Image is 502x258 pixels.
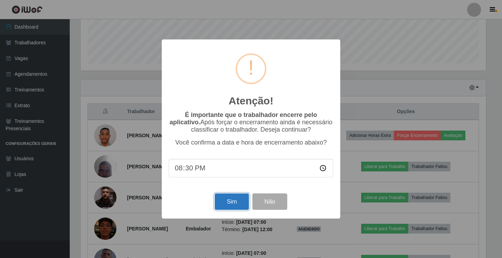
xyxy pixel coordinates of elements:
p: Você confirma a data e hora de encerramento abaixo? [169,139,333,146]
p: Após forçar o encerramento ainda é necessário classificar o trabalhador. Deseja continuar? [169,111,333,133]
button: Não [252,193,287,210]
button: Sim [215,193,249,210]
b: É importante que o trabalhador encerre pelo aplicativo. [169,111,317,126]
h2: Atenção! [229,95,273,107]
